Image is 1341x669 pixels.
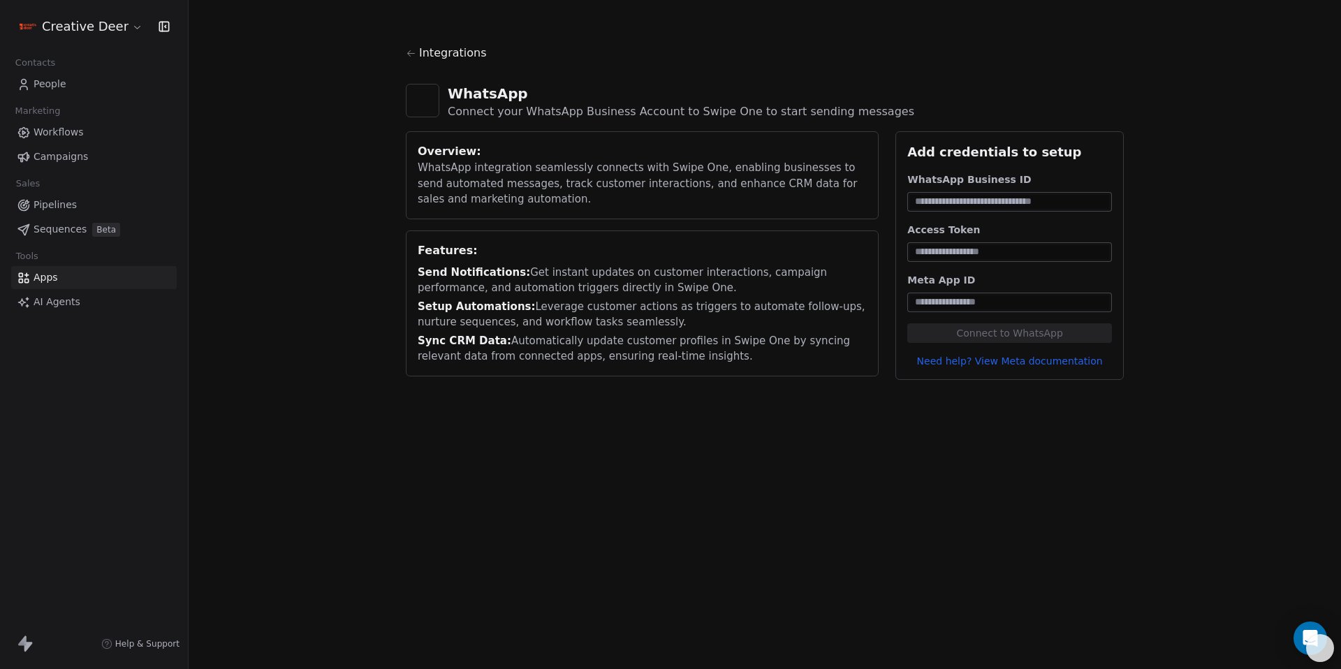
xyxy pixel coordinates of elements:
span: Sequences [34,222,87,237]
div: Overview: [418,143,867,160]
div: Automatically update customer profiles in Swipe One by syncing relevant data from connected apps,... [418,333,867,365]
a: Need help? View Meta documentation [907,354,1112,368]
div: Leverage customer actions as triggers to automate follow-ups, nurture sequences, and workflow tas... [418,299,867,330]
button: Creative Deer [17,15,146,38]
a: SequencesBeta [11,218,177,241]
span: Apps [34,270,58,285]
a: Apps [11,266,177,289]
div: WhatsApp Business ID [907,172,1112,186]
span: Pipelines [34,198,77,212]
span: Sales [10,173,46,194]
span: Creative Deer [42,17,129,36]
a: Integrations [406,45,1124,73]
span: AI Agents [34,295,80,309]
span: Beta [92,223,120,237]
a: AI Agents [11,291,177,314]
div: WhatsApp [448,84,914,103]
span: Contacts [9,52,61,73]
span: Help & Support [115,638,179,649]
div: Meta App ID [907,273,1112,287]
a: Campaigns [11,145,177,168]
span: People [34,77,66,91]
button: Connect to WhatsApp [907,323,1112,343]
div: Connect your WhatsApp Business Account to Swipe One to start sending messages [448,103,914,120]
span: Setup Automations: [418,300,536,313]
a: Help & Support [101,638,179,649]
span: Integrations [419,45,487,61]
a: People [11,73,177,96]
span: Send Notifications: [418,266,530,279]
div: WhatsApp integration seamlessly connects with Swipe One, enabling businesses to send automated me... [418,160,867,207]
img: whatsapp.svg [413,91,432,110]
div: Add credentials to setup [907,143,1112,161]
span: Campaigns [34,149,88,164]
div: Access Token [907,223,1112,237]
span: Tools [10,246,44,267]
span: Workflows [34,125,84,140]
a: Pipelines [11,193,177,216]
a: Workflows [11,121,177,144]
img: Logo%20CD1.pdf%20(1).png [20,18,36,35]
div: Features: [418,242,867,259]
div: Get instant updates on customer interactions, campaign performance, and automation triggers direc... [418,265,867,296]
span: Sync CRM Data: [418,334,511,347]
span: Marketing [9,101,66,122]
div: Open Intercom Messenger [1294,622,1327,655]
